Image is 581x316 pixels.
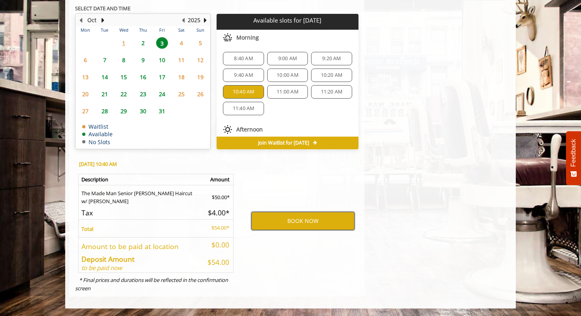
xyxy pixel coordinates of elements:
[202,16,208,25] button: Next Year
[77,16,84,25] button: Previous Month
[95,103,114,120] td: Select day28
[156,54,168,66] span: 10
[191,51,210,69] td: Select day12
[234,55,253,62] span: 8:40 AM
[118,105,130,117] span: 29
[233,89,255,95] span: 10:40 AM
[223,102,264,115] div: 11:40 AM
[172,51,191,69] td: Select day11
[258,140,309,146] span: Join Waitlist for [DATE]
[81,254,134,264] b: Deposit Amount
[95,51,114,69] td: Select day7
[267,52,308,65] div: 9:00 AM
[153,86,172,103] td: Select day24
[79,160,117,168] b: [DATE] 10:40 AM
[118,88,130,100] span: 22
[180,16,186,25] button: Previous Year
[311,52,352,65] div: 9:20 AM
[311,85,352,99] div: 11:20 AM
[206,259,230,266] h5: $54.00
[175,71,187,83] span: 18
[194,88,206,100] span: 26
[153,51,172,69] td: Select day10
[236,126,263,133] span: Afternoon
[267,69,308,82] div: 10:00 AM
[99,71,111,83] span: 14
[76,69,95,86] td: Select day13
[278,55,297,62] span: 9:00 AM
[566,131,581,185] button: Feedback - Show survey
[203,185,234,206] td: $50.00*
[191,69,210,86] td: Select day19
[76,86,95,103] td: Select day20
[137,37,149,49] span: 2
[220,17,355,24] p: Available slots for [DATE]
[153,69,172,86] td: Select day17
[191,34,210,51] td: Select day5
[172,34,191,51] td: Select day4
[194,54,206,66] span: 12
[114,103,133,120] td: Select day29
[277,89,298,95] span: 11:00 AM
[172,69,191,86] td: Select day18
[206,241,230,249] h5: $0.00
[79,185,204,206] td: The Made Man Senior [PERSON_NAME] Haircut w/ [PERSON_NAME]
[99,105,111,117] span: 28
[82,139,113,145] td: No Slots
[76,103,95,120] td: Select day27
[191,86,210,103] td: Select day26
[175,88,187,100] span: 25
[321,72,343,78] span: 10:20 AM
[156,37,168,49] span: 3
[321,89,343,95] span: 11:20 AM
[118,71,130,83] span: 15
[82,124,113,129] td: Waitlist
[133,34,152,51] td: Select day2
[311,69,352,82] div: 10:20 AM
[99,88,111,100] span: 21
[95,86,114,103] td: Select day21
[114,51,133,69] td: Select day8
[153,103,172,120] td: Select day31
[153,26,172,34] th: Fri
[175,54,187,66] span: 11
[206,209,230,217] h5: $4.00*
[133,86,152,103] td: Select day23
[223,33,232,42] img: morning slots
[81,264,122,272] i: to be paid now
[137,71,149,83] span: 16
[75,5,130,12] b: SELECT DATE AND TIME
[137,88,149,100] span: 23
[133,51,152,69] td: Select day9
[236,34,259,41] span: Morning
[133,26,152,34] th: Thu
[223,52,264,65] div: 8:40 AM
[114,69,133,86] td: Select day15
[206,224,230,232] p: $54.00*
[223,125,232,134] img: afternoon slots
[75,276,228,292] i: * Final prices and durations will be reflected in the confirmation screen
[87,16,96,25] button: Oct
[95,69,114,86] td: Select day14
[79,105,91,117] span: 27
[137,54,149,66] span: 9
[82,131,113,137] td: Available
[188,16,200,25] button: 2025
[156,88,168,100] span: 24
[194,37,206,49] span: 5
[172,86,191,103] td: Select day25
[191,26,210,34] th: Sun
[114,34,133,51] td: Select day1
[137,105,149,117] span: 30
[234,72,253,78] span: 9:40 AM
[156,71,168,83] span: 17
[118,54,130,66] span: 8
[114,26,133,34] th: Wed
[570,139,577,167] span: Feedback
[277,72,298,78] span: 10:00 AM
[95,26,114,34] th: Tue
[175,37,187,49] span: 4
[210,176,230,183] b: Amount
[223,69,264,82] div: 9:40 AM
